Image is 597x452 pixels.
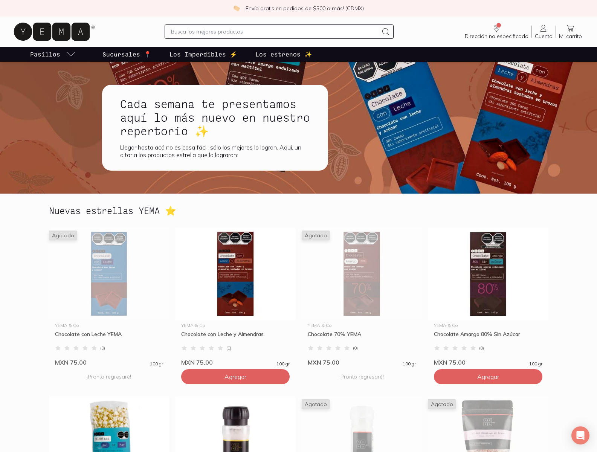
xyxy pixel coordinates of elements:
[302,228,422,320] img: Chocolate 70% YEMA
[224,373,246,380] span: Agregar
[55,359,87,366] span: MXN 75.00
[55,331,163,344] div: Chocolate con Leche YEMA
[233,5,240,12] img: check
[49,228,169,320] img: Chocolate con Leche YEMA
[175,228,296,320] img: Chocolate con Leche y Almendras
[529,362,542,366] span: 100 gr
[434,331,542,344] div: Chocolate Amargo 80% Sin Azúcar
[302,231,330,240] span: Agotado
[556,24,585,40] a: Mi carrito
[168,47,239,62] a: Los Imperdibles ⚡️
[428,399,456,409] span: Agotado
[559,33,582,40] span: Mi carrito
[181,331,290,344] div: Chocolate con Leche y Almendras
[302,228,422,366] a: Chocolate 70% YEMAAgotadoYEMA & CoChocolate 70% YEMA(0)MXN 75.00100 gr
[428,228,548,320] img: Chocolate Amargo 80% Sin Azúcar
[532,24,556,40] a: Cuenta
[49,231,77,240] span: Agotado
[29,47,77,62] a: pasillo-todos-link
[308,323,416,328] div: YEMA & Co
[150,362,163,366] span: 100 gr
[308,359,339,366] span: MXN 75.00
[181,369,290,384] button: Agregar
[403,362,416,366] span: 100 gr
[120,144,310,159] div: Llegar hasta acá no es cosa fácil, sólo los mejores lo logran. Aquí, un altar a los productos est...
[462,24,531,40] a: Dirección no especificada
[428,228,548,366] a: Chocolate Amargo 80% Sin AzúcarYEMA & CoChocolate Amargo 80% Sin Azúcar(0)MXN 75.00100 gr
[169,50,237,59] p: Los Imperdibles ⚡️
[55,369,163,384] p: ¡Pronto regresaré!
[226,346,231,350] span: ( 0 )
[479,346,484,350] span: ( 0 )
[302,399,330,409] span: Agotado
[102,85,352,171] a: Cada semana te presentamos aquí lo más nuevo en nuestro repertorio ✨Llegar hasta acá no es cosa f...
[434,369,542,384] button: Agregar
[535,33,553,40] span: Cuenta
[181,323,290,328] div: YEMA & Co
[308,331,416,344] div: Chocolate 70% YEMA
[120,97,310,137] h1: Cada semana te presentamos aquí lo más nuevo en nuestro repertorio ✨
[276,362,290,366] span: 100 gr
[244,5,364,12] p: ¡Envío gratis en pedidos de $500 o más! (CDMX)
[434,359,466,366] span: MXN 75.00
[49,228,169,366] a: Chocolate con Leche YEMAAgotadoYEMA & CoChocolate con Leche YEMA(0)MXN 75.00100 gr
[571,426,589,444] div: Open Intercom Messenger
[171,27,378,36] input: Busca los mejores productos
[49,206,176,215] h2: Nuevas estrellas YEMA ⭐️
[55,323,163,328] div: YEMA & Co
[353,346,358,350] span: ( 0 )
[30,50,60,59] p: Pasillos
[308,369,416,384] p: ¡Pronto regresaré!
[175,228,296,366] a: Chocolate con Leche y AlmendrasYEMA & CoChocolate con Leche y Almendras(0)MXN 75.00100 gr
[465,33,528,40] span: Dirección no especificada
[254,47,313,62] a: Los estrenos ✨
[100,346,105,350] span: ( 0 )
[255,50,312,59] p: Los estrenos ✨
[434,323,542,328] div: YEMA & Co
[102,50,151,59] p: Sucursales 📍
[477,373,499,380] span: Agregar
[101,47,153,62] a: Sucursales 📍
[181,359,213,366] span: MXN 75.00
